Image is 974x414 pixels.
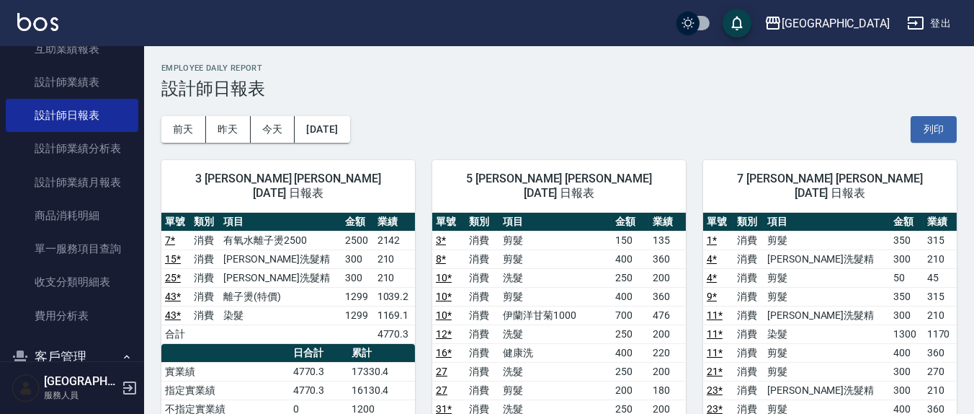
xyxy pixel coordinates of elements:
[206,116,251,143] button: 昨天
[161,213,190,232] th: 單號
[251,116,295,143] button: 今天
[190,287,219,306] td: 消費
[6,32,138,66] a: 互助業績報表
[348,381,415,400] td: 16130.4
[348,362,415,381] td: 17330.4
[220,213,341,232] th: 項目
[733,306,764,325] td: 消費
[499,381,612,400] td: 剪髮
[733,362,764,381] td: 消費
[612,250,648,268] td: 400
[612,362,648,381] td: 250
[733,343,764,362] td: 消費
[499,362,612,381] td: 洗髮
[499,343,612,362] td: 健康洗
[764,362,890,381] td: 剪髮
[764,231,890,250] td: 剪髮
[499,306,612,325] td: 伊蘭洋甘菊1000
[220,287,341,306] td: 離子燙(特價)
[924,325,957,343] td: 1170
[924,306,957,325] td: 210
[703,213,733,232] th: 單號
[649,250,686,268] td: 360
[12,374,40,402] img: Person
[612,325,648,343] td: 250
[890,325,923,343] td: 1300
[161,116,206,143] button: 前天
[466,213,500,232] th: 類別
[466,362,500,381] td: 消費
[890,343,923,362] td: 400
[924,213,957,232] th: 業績
[499,287,612,306] td: 剪髮
[290,381,348,400] td: 4770.3
[341,213,374,232] th: 金額
[220,231,341,250] td: 有氧水離子燙2500
[733,250,764,268] td: 消費
[924,362,957,381] td: 270
[890,362,923,381] td: 300
[764,306,890,325] td: [PERSON_NAME]洗髮精
[649,362,686,381] td: 200
[341,287,374,306] td: 1299
[348,344,415,363] th: 累計
[764,325,890,343] td: 染髮
[733,268,764,287] td: 消費
[341,268,374,287] td: 300
[374,213,415,232] th: 業績
[341,250,374,268] td: 300
[341,306,374,325] td: 1299
[924,287,957,306] td: 315
[290,362,348,381] td: 4770.3
[161,63,957,73] h2: Employee Daily Report
[432,213,466,232] th: 單號
[161,362,290,381] td: 實業績
[924,343,957,362] td: 360
[890,306,923,325] td: 300
[733,213,764,232] th: 類別
[44,389,117,402] p: 服務人員
[190,306,219,325] td: 消費
[6,66,138,99] a: 設計師業績表
[733,231,764,250] td: 消費
[220,250,341,268] td: [PERSON_NAME]洗髮精
[890,250,923,268] td: 300
[6,232,138,265] a: 單一服務項目查詢
[17,13,58,31] img: Logo
[649,306,686,325] td: 476
[649,287,686,306] td: 360
[450,172,669,201] span: 5 [PERSON_NAME] [PERSON_NAME] [DATE] 日報表
[161,213,415,344] table: a dense table
[911,116,957,143] button: 列印
[764,381,890,400] td: [PERSON_NAME]洗髮精
[924,231,957,250] td: 315
[220,306,341,325] td: 染髮
[759,9,895,38] button: [GEOGRAPHIC_DATA]
[190,268,219,287] td: 消費
[499,268,612,287] td: 洗髮
[612,213,648,232] th: 金額
[436,366,447,377] a: 27
[782,14,890,32] div: [GEOGRAPHIC_DATA]
[374,325,415,343] td: 4770.3
[190,231,219,250] td: 消費
[374,250,415,268] td: 210
[649,381,686,400] td: 180
[466,268,500,287] td: 消費
[6,265,138,299] a: 收支分類明細表
[890,213,923,232] th: 金額
[612,231,648,250] td: 150
[161,79,957,99] h3: 設計師日報表
[341,231,374,250] td: 2500
[720,172,939,201] span: 7 [PERSON_NAME] [PERSON_NAME] [DATE] 日報表
[499,325,612,343] td: 洗髮
[924,250,957,268] td: 210
[44,374,117,389] h5: [GEOGRAPHIC_DATA]
[6,199,138,232] a: 商品消耗明細
[890,231,923,250] td: 350
[161,381,290,400] td: 指定實業績
[612,381,648,400] td: 200
[6,132,138,165] a: 設計師業績分析表
[6,338,138,376] button: 客戶管理
[466,231,500,250] td: 消費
